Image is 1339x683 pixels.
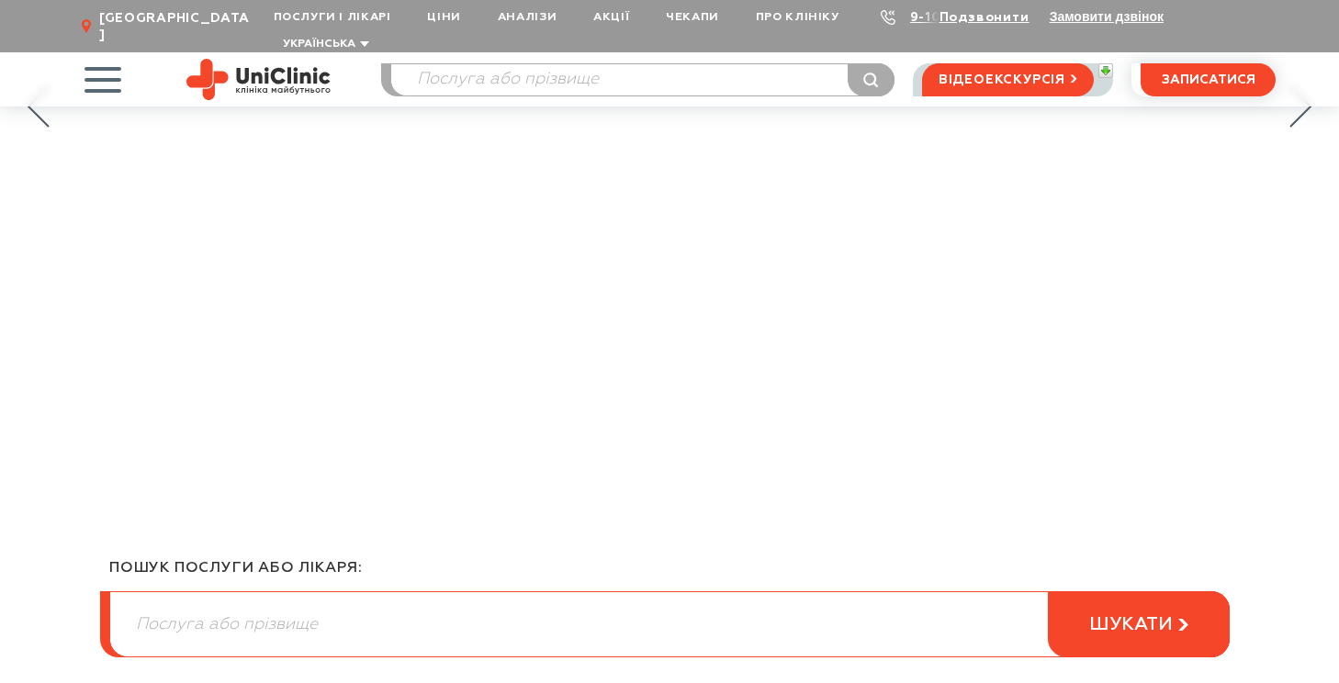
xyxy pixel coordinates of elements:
span: шукати [1089,613,1173,636]
span: [GEOGRAPHIC_DATA] [99,10,255,43]
a: відеоекскурсія [922,63,1094,96]
span: записатися [1162,73,1255,86]
button: записатися [1141,63,1276,96]
img: Uniclinic [186,59,331,100]
a: 9-103 [910,11,951,24]
a: Получи прямую ссылку [1098,63,1113,78]
button: Українська [278,38,369,51]
div: пошук послуги або лікаря: [109,559,1230,591]
input: Послуга або прізвище [110,592,1229,656]
span: відеоекскурсія [939,64,1065,95]
button: Замовити дзвінок [1050,9,1164,24]
span: Українська [283,39,355,50]
input: Послуга або прізвище [391,64,894,95]
button: шукати [1048,591,1230,657]
a: Подзвонити [940,11,1030,24]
